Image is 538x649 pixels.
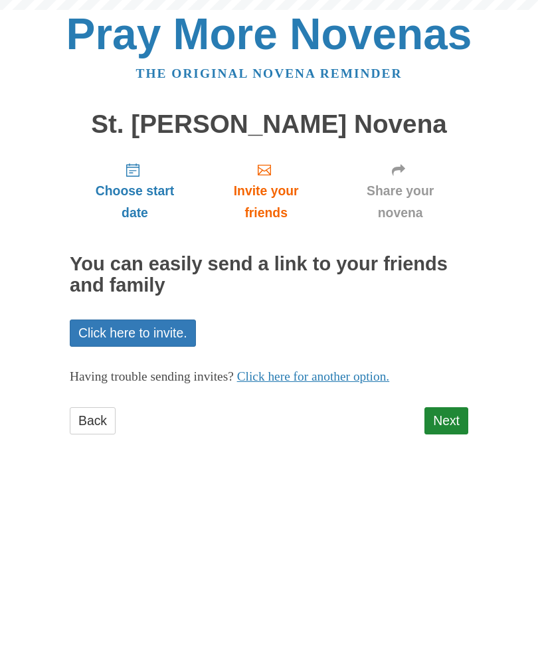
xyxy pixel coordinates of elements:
span: Choose start date [83,180,187,224]
span: Share your novena [345,180,455,224]
a: Click here to invite. [70,320,196,347]
a: Click here for another option. [237,369,390,383]
a: Invite your friends [200,151,332,231]
span: Having trouble sending invites? [70,369,234,383]
a: Next [424,407,468,434]
a: Choose start date [70,151,200,231]
a: Share your novena [332,151,468,231]
h1: St. [PERSON_NAME] Novena [70,110,468,139]
a: The original novena reminder [136,66,403,80]
span: Invite your friends [213,180,319,224]
a: Pray More Novenas [66,9,472,58]
a: Back [70,407,116,434]
h2: You can easily send a link to your friends and family [70,254,468,296]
